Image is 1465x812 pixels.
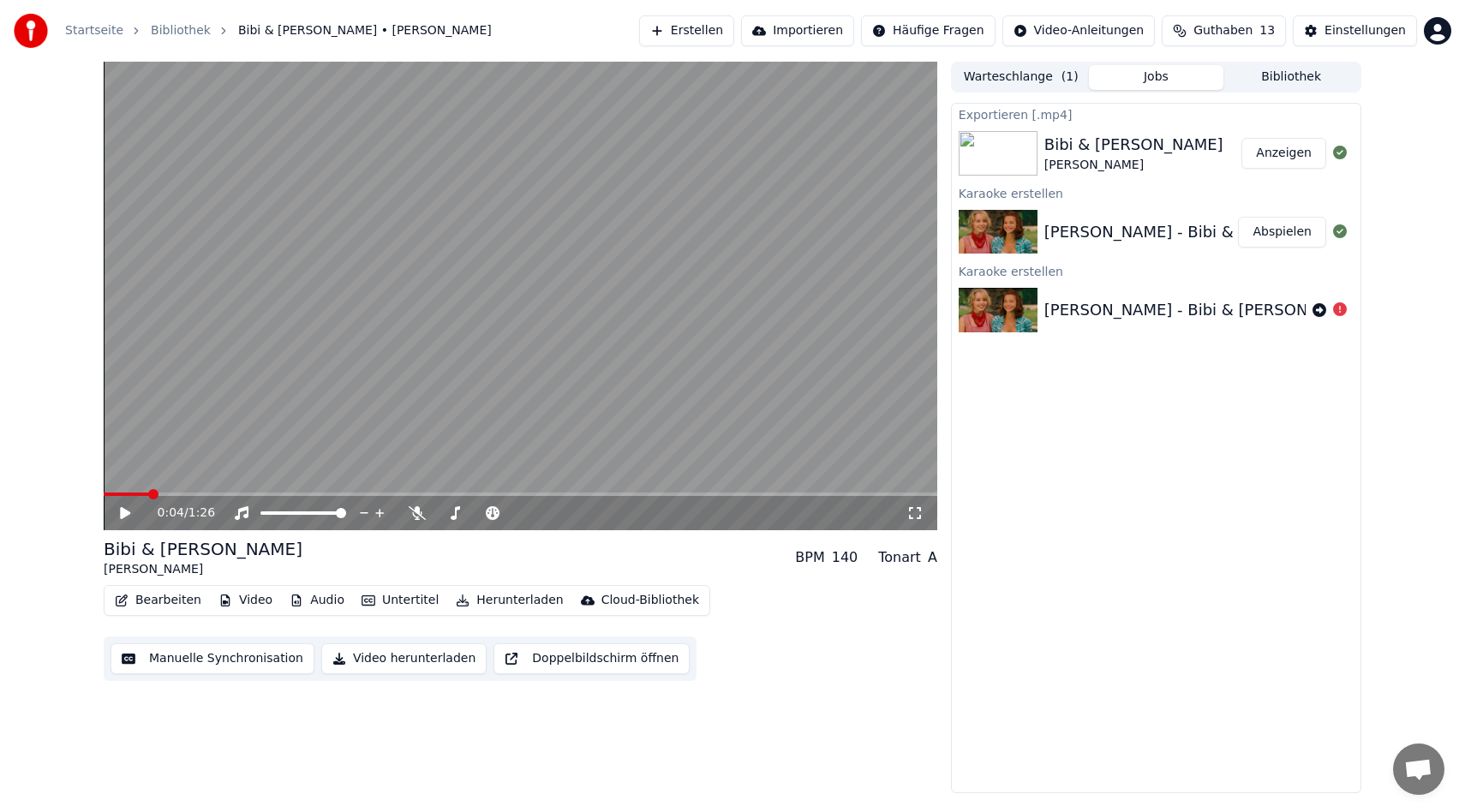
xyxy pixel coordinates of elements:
button: Video [212,588,279,612]
div: 140 [832,547,858,568]
button: Untertitel [355,588,445,612]
div: BPM [795,547,824,568]
a: Startseite [65,22,123,39]
div: Karaoke erstellen [952,260,1360,281]
button: Einstellungen [1293,15,1417,46]
div: [PERSON_NAME] - Bibi & [PERSON_NAME] [1044,220,1366,244]
button: Importieren [741,15,854,46]
button: Jobs [1089,65,1224,90]
div: / [158,505,199,522]
button: Bearbeiten [108,588,208,612]
div: A [928,547,937,568]
button: Bibliothek [1223,65,1359,90]
div: Exportieren [.mp4] [952,104,1360,124]
button: Abspielen [1238,217,1326,248]
button: Warteschlange [954,65,1089,90]
div: Bibi & [PERSON_NAME] [1044,133,1223,157]
button: Video-Anleitungen [1002,15,1156,46]
div: Bibi & [PERSON_NAME] [104,537,302,561]
div: Tonart [878,547,921,568]
div: Einstellungen [1324,22,1406,39]
div: Cloud-Bibliothek [601,592,699,609]
span: Bibi & [PERSON_NAME] • [PERSON_NAME] [238,22,492,39]
button: Erstellen [639,15,734,46]
span: ( 1 ) [1061,69,1079,86]
button: Manuelle Synchronisation [111,643,314,674]
div: [PERSON_NAME] [104,561,302,578]
button: Häufige Fragen [861,15,996,46]
img: youka [14,14,48,48]
button: Guthaben13 [1162,15,1286,46]
button: Video herunterladen [321,643,487,674]
a: Bibliothek [151,22,211,39]
button: Herunterladen [449,588,570,612]
div: Karaoke erstellen [952,182,1360,203]
span: 13 [1259,22,1275,39]
button: Doppelbildschirm öffnen [493,643,690,674]
button: Audio [283,588,351,612]
span: Guthaben [1193,22,1253,39]
a: Chat öffnen [1393,743,1444,795]
nav: breadcrumb [65,22,492,39]
span: 0:04 [158,505,184,522]
button: Anzeigen [1241,138,1326,169]
div: [PERSON_NAME] - Bibi & [PERSON_NAME] [1044,298,1366,322]
div: [PERSON_NAME] [1044,157,1223,174]
span: 1:26 [188,505,215,522]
